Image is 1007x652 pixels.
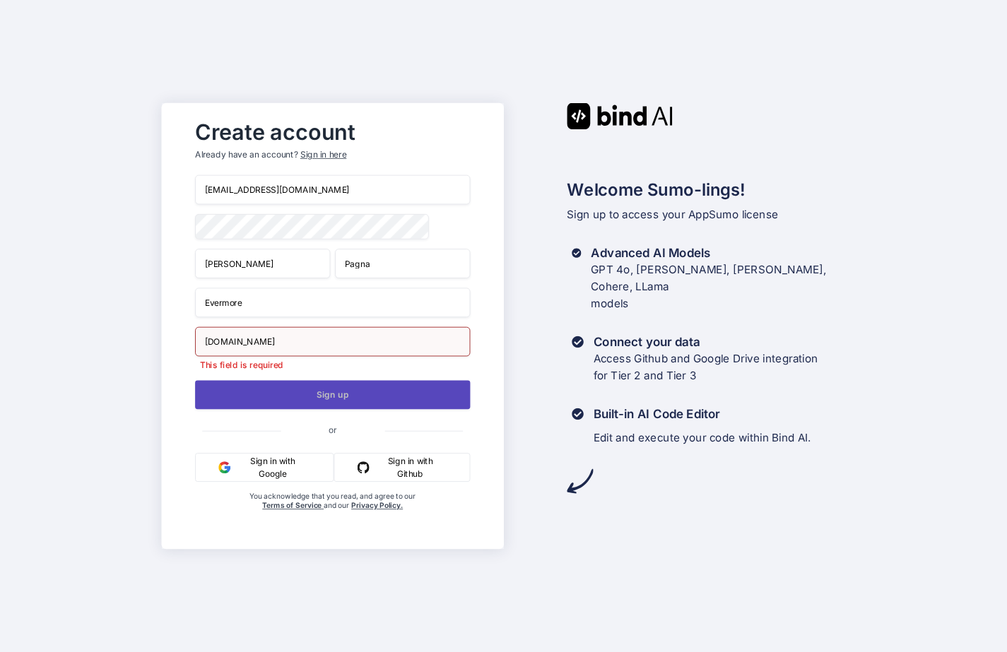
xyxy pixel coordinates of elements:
p: Sign up to access your AppSumo license [567,206,846,223]
p: This field is required [195,359,470,371]
a: Privacy Policy. [351,501,403,510]
p: Edit and execute your code within Bind AI. [593,429,811,446]
input: Company website [195,327,470,357]
h3: Connect your data [593,333,818,350]
h3: Built-in AI Code Editor [593,405,811,422]
p: GPT 4o, [PERSON_NAME], [PERSON_NAME], Cohere, LLama models [591,261,846,312]
input: First Name [195,249,330,278]
button: Sign in with Github [334,453,470,482]
div: Sign in here [300,148,346,160]
img: arrow [567,468,593,494]
input: Email [195,175,470,205]
h2: Welcome Sumo-lings! [567,177,846,203]
button: Sign up [195,380,470,409]
span: or [281,415,384,445]
p: Access Github and Google Drive integration for Tier 2 and Tier 3 [593,350,818,384]
img: google [218,461,230,473]
h3: Advanced AI Models [591,244,846,261]
h2: Create account [195,122,470,141]
input: Your company name [195,288,470,317]
p: Already have an account? [195,148,470,160]
img: Bind AI logo [567,103,673,129]
input: Last Name [335,249,470,278]
a: Terms of Service [262,501,324,510]
button: Sign in with Google [195,453,334,482]
img: github [357,461,369,473]
div: You acknowledge that you read, and agree to our and our [240,492,424,540]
